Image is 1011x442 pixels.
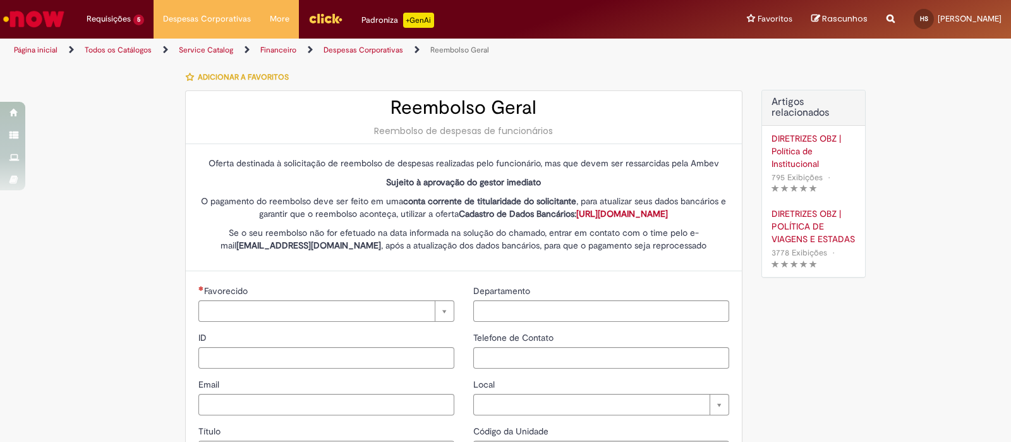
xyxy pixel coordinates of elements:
[163,13,251,25] span: Despesas Corporativas
[772,172,823,183] span: 795 Exibições
[198,195,729,220] p: O pagamento do reembolso deve ser feito em uma , para atualizar seus dados bancários e garantir q...
[758,13,792,25] span: Favoritos
[473,285,533,297] span: Departamento
[85,45,152,55] a: Todos os Catálogos
[822,13,868,25] span: Rascunhos
[459,208,668,219] strong: Cadastro de Dados Bancários:
[198,426,223,437] span: Título
[772,207,856,245] a: DIRETRIZES OBZ | POLÍTICA DE VIAGENS E ESTADAS
[920,15,928,23] span: HS
[403,195,576,207] strong: conta corrente de titularidade do solicitante
[473,332,556,343] span: Telefone de Contato
[198,332,209,343] span: ID
[772,247,827,258] span: 3778 Exibições
[87,13,131,25] span: Requisições
[386,176,541,188] strong: Sujeito à aprovação do gestor imediato
[14,45,58,55] a: Página inicial
[403,13,434,28] p: +GenAi
[473,379,497,390] span: Local
[473,300,729,322] input: Departamento
[9,39,665,62] ul: Trilhas de página
[772,97,856,119] h3: Artigos relacionados
[133,15,144,25] span: 5
[938,13,1002,24] span: [PERSON_NAME]
[198,379,222,390] span: Email
[198,300,454,322] a: Limpar campo Favorecido
[430,45,489,55] a: Reembolso Geral
[236,240,381,251] strong: [EMAIL_ADDRESS][DOMAIN_NAME]
[198,286,204,291] span: Necessários
[473,425,551,438] label: Somente leitura - Código da Unidade
[179,45,233,55] a: Service Catalog
[198,72,289,82] span: Adicionar a Favoritos
[811,13,868,25] a: Rascunhos
[473,394,729,415] a: Limpar campo Local
[308,9,342,28] img: click_logo_yellow_360x200.png
[361,13,434,28] div: Padroniza
[198,226,729,252] p: Se o seu reembolso não for efetuado na data informada na solução do chamado, entrar em contato co...
[198,347,454,369] input: ID
[324,45,403,55] a: Despesas Corporativas
[270,13,289,25] span: More
[830,244,837,261] span: •
[198,394,454,415] input: Email
[185,64,296,90] button: Adicionar a Favoritos
[204,285,250,297] span: Necessários - Favorecido
[772,132,856,170] a: DIRETRIZES OBZ | Política de Institucional
[198,125,729,137] div: Reembolso de despesas de funcionários
[473,347,729,369] input: Telefone de Contato
[576,208,668,219] a: [URL][DOMAIN_NAME]
[825,169,833,186] span: •
[198,157,729,169] p: Oferta destinada à solicitação de reembolso de despesas realizadas pelo funcionário, mas que deve...
[260,45,296,55] a: Financeiro
[1,6,66,32] img: ServiceNow
[198,97,729,118] h2: Reembolso Geral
